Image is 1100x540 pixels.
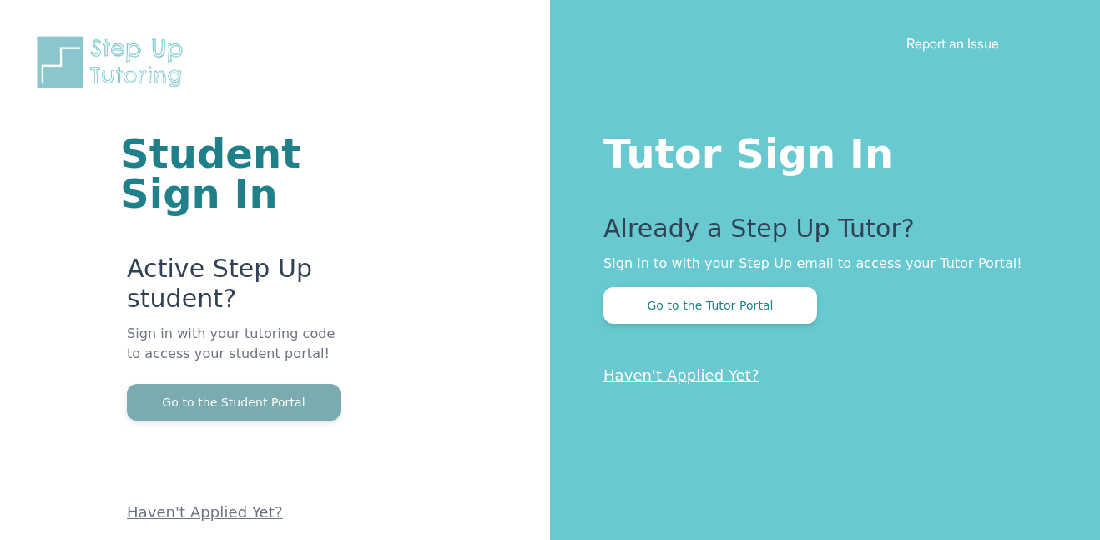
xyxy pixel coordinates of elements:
[603,127,1033,174] h1: Tutor Sign In
[127,384,341,421] button: Go to the Student Portal
[33,33,194,91] img: Step Up Tutoring horizontal logo
[127,503,283,521] a: Haven't Applied Yet?
[127,254,350,324] p: Active Step Up student?
[603,254,1033,274] p: Sign in to with your Step Up email to access your Tutor Portal!
[127,324,350,384] p: Sign in with your tutoring code to access your student portal!
[906,35,999,52] a: Report an Issue
[120,134,350,214] h1: Student Sign In
[603,297,817,313] a: Go to the Tutor Portal
[603,287,817,324] button: Go to the Tutor Portal
[127,394,341,410] a: Go to the Student Portal
[603,366,759,384] a: Haven't Applied Yet?
[603,214,1033,254] p: Already a Step Up Tutor?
